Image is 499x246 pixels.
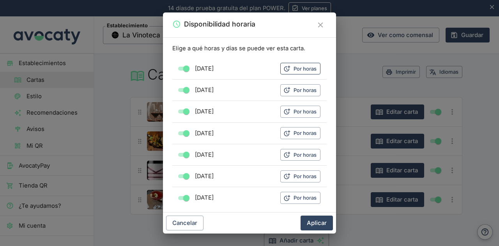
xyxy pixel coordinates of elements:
[194,126,214,141] legend: [DATE]
[182,129,191,138] span: Todo el día disponible
[194,147,214,162] legend: [DATE]
[194,169,214,184] legend: [DATE]
[280,149,320,161] button: Por horas
[194,61,214,76] legend: [DATE]
[182,85,191,95] span: Todo el día disponible
[182,172,191,181] span: Todo el día disponible
[182,193,191,203] span: Todo el día disponible
[280,170,320,182] button: Por horas
[194,190,214,205] legend: [DATE]
[301,216,333,230] button: Aplicar
[280,106,320,118] button: Por horas
[182,107,191,116] span: Todo el día disponible
[182,64,191,73] span: Todo el día disponible
[172,44,327,53] p: Elige a qué horas y días se puede ver esta carta.
[280,192,320,204] button: Por horas
[280,63,320,75] button: Por horas
[314,19,327,31] button: Cerrar
[194,104,214,119] legend: [DATE]
[184,19,255,30] h2: Disponibilidad horaria
[182,150,191,159] span: Todo el día disponible
[166,216,203,230] button: Cancelar
[280,127,320,139] button: Por horas
[280,84,320,96] button: Por horas
[194,83,214,97] legend: [DATE]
